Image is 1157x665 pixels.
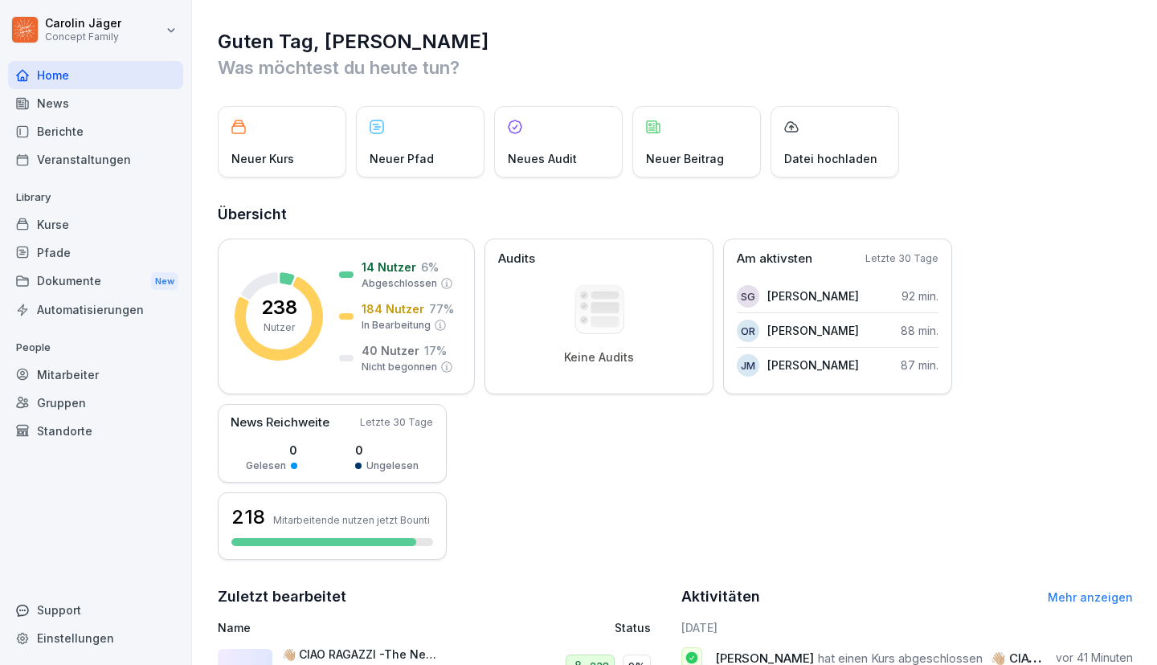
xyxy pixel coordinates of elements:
p: 92 min. [901,288,938,304]
p: Abgeschlossen [362,276,437,291]
a: Mehr anzeigen [1048,590,1133,604]
a: Gruppen [8,389,183,417]
div: New [151,272,178,291]
div: SG [737,285,759,308]
h2: Aktivitäten [681,585,760,608]
p: Letzte 30 Tage [865,251,938,266]
p: [PERSON_NAME] [767,322,859,339]
p: Ungelesen [366,459,419,473]
p: People [8,335,183,361]
a: Berichte [8,117,183,145]
a: Mitarbeiter [8,361,183,389]
p: Nutzer [264,320,295,335]
a: News [8,89,183,117]
p: Keine Audits [564,350,634,365]
a: Standorte [8,417,183,445]
p: News Reichweite [231,414,329,432]
p: 0 [246,442,297,459]
p: Neuer Beitrag [646,150,724,167]
h3: 218 [231,504,265,531]
div: JM [737,354,759,377]
p: Status [615,619,651,636]
p: Concept Family [45,31,121,43]
p: 👋🏼 CIAO RAGAZZI -The New Dolce Vita- Apostorelaunch [282,647,443,662]
p: 14 Nutzer [362,259,416,275]
p: 6 % [421,259,439,275]
p: 238 [261,298,297,317]
p: Am aktivsten [737,250,812,268]
p: 184 Nutzer [362,300,424,317]
div: OR [737,320,759,342]
div: Support [8,596,183,624]
a: Einstellungen [8,624,183,652]
p: 88 min. [901,322,938,339]
p: 40 Nutzer [362,342,419,359]
p: Neuer Kurs [231,150,294,167]
p: Neues Audit [508,150,577,167]
p: Datei hochladen [784,150,877,167]
p: Mitarbeitende nutzen jetzt Bounti [273,514,430,526]
p: 77 % [429,300,454,317]
h2: Zuletzt bearbeitet [218,585,670,608]
h6: [DATE] [681,619,1134,636]
p: Audits [498,250,535,268]
a: Automatisierungen [8,296,183,324]
p: [PERSON_NAME] [767,357,859,373]
p: Library [8,185,183,210]
p: In Bearbeitung [362,318,431,332]
a: Veranstaltungen [8,145,183,173]
p: 0 [355,442,419,459]
h1: Guten Tag, [PERSON_NAME] [218,29,1133,55]
a: DokumenteNew [8,267,183,296]
p: Neuer Pfad [370,150,434,167]
p: 87 min. [901,357,938,373]
p: 17 % [424,342,447,359]
a: Kurse [8,210,183,239]
a: Home [8,61,183,89]
p: Gelesen [246,459,286,473]
p: Letzte 30 Tage [360,415,433,430]
p: [PERSON_NAME] [767,288,859,304]
p: Nicht begonnen [362,360,437,374]
div: Dokumente [8,267,183,296]
a: Pfade [8,239,183,267]
p: Name [218,619,493,636]
h2: Übersicht [218,203,1133,226]
p: Was möchtest du heute tun? [218,55,1133,80]
p: Carolin Jäger [45,17,121,31]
